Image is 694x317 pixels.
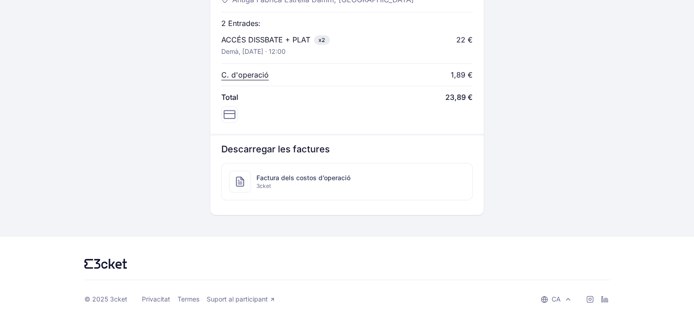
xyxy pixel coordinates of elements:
[221,69,269,80] p: C. d'operació
[221,163,473,200] a: Factura dels costos d’operació3cket
[256,173,350,182] span: Factura dels costos d’operació
[552,295,561,304] p: ca
[456,34,473,45] div: 22 €
[451,69,473,80] div: 1,89 €
[142,295,170,303] a: Privacitat
[221,143,473,156] h3: Descarregar les factures
[207,295,275,303] a: Suport al participant
[221,92,238,103] span: Total
[84,295,127,303] div: © 2025 3cket
[221,34,310,45] p: ACCÉS DISSBATE + PLAT
[221,47,286,56] p: Demà, [DATE] · 12:00
[445,92,473,103] span: 23,89 €
[256,182,350,190] span: 3cket
[207,295,268,303] span: Suport al participant
[177,295,199,303] a: Termes
[221,18,261,29] p: 2 Entrades:
[314,35,330,45] span: x2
